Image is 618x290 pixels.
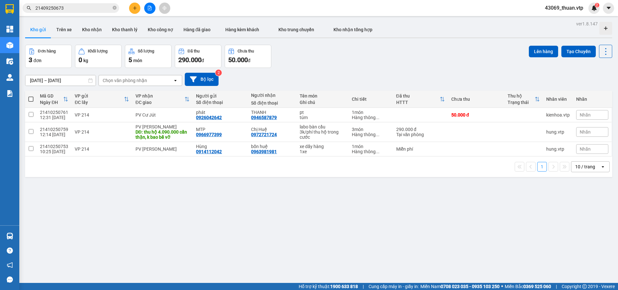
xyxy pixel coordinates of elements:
div: hung.vtp [546,146,570,152]
div: Miễn phí [396,146,445,152]
div: kienhoa.vtp [546,112,570,117]
span: ... [376,132,379,137]
span: đ [201,58,204,63]
div: Số điện thoại [251,100,293,106]
div: Tại văn phòng [396,132,445,137]
div: 50.000 đ [451,112,501,117]
span: Nhãn [580,146,591,152]
span: Hàng kèm khách [225,27,259,32]
div: Số điện thoại [196,100,245,105]
div: Hàng thông thường [352,115,389,120]
div: phát [196,110,245,115]
img: warehouse-icon [6,58,13,65]
button: 1 [537,162,547,172]
img: warehouse-icon [6,42,13,49]
div: Trạng thái [508,100,535,105]
span: Hỗ trợ kỹ thuật: [299,283,358,290]
button: aim [159,3,170,14]
div: 0946587879 [251,115,277,120]
sup: 2 [595,3,599,7]
span: 0 [79,56,82,64]
div: 0926042642 [196,115,222,120]
div: VP nhận [136,93,185,98]
span: search [27,6,31,10]
div: Thu hộ [508,93,535,98]
span: file-add [147,6,152,10]
div: PV [PERSON_NAME] [136,124,190,129]
button: Đã thu290.000đ [175,45,221,68]
div: 21410250753 [40,144,68,149]
button: Kho công nợ [143,22,178,37]
span: caret-down [606,5,612,11]
span: ... [376,115,379,120]
img: solution-icon [6,90,13,97]
span: 43069_thuan.vtp [540,4,588,12]
span: notification [7,262,13,268]
span: | [363,283,364,290]
span: 5 [128,56,132,64]
div: bốn huệ [251,144,293,149]
button: Số lượng5món [125,45,172,68]
span: kg [83,58,88,63]
div: Tên món [300,93,345,98]
button: plus [129,3,140,14]
div: Hùng [196,144,245,149]
div: Ghi chú [300,100,345,105]
div: 290.000 đ [396,127,445,132]
div: 12:31 [DATE] [40,115,68,120]
button: Trên xe [51,22,77,37]
div: DĐ: thu hộ 4.090.000 cẩn thận, k bao bể vỡ [136,129,190,140]
div: Đã thu [188,49,200,53]
span: ... [376,149,379,154]
button: Hàng đã giao [178,22,216,37]
div: Số lượng [138,49,154,53]
div: xe dẩy hàng [300,144,345,149]
span: close-circle [113,6,117,10]
div: PV Cư Jút [136,112,190,117]
div: 1xe [300,149,345,154]
img: logo-vxr [5,4,14,14]
span: Kho nhận tổng hợp [333,27,372,32]
img: dashboard-icon [6,26,13,33]
span: 3 [29,56,32,64]
th: Toggle SortBy [132,91,193,108]
sup: 2 [215,70,222,76]
button: Kho nhận [77,22,107,37]
div: 3 món [352,127,389,132]
strong: 1900 633 818 [330,284,358,289]
div: ĐC giao [136,100,185,105]
div: 1 món [352,110,389,115]
span: đơn [33,58,42,63]
button: Bộ lọc [185,73,219,86]
div: Chưa thu [451,97,501,102]
span: Cung cấp máy in - giấy in: [369,283,419,290]
div: VP 214 [75,146,129,152]
th: Toggle SortBy [504,91,543,108]
button: Kho gửi [25,22,51,37]
th: Toggle SortBy [71,91,132,108]
span: message [7,276,13,283]
svg: open [173,78,178,83]
div: Hàng thông thường [352,149,389,154]
span: aim [162,6,167,10]
div: 21410250759 [40,127,68,132]
span: 50.000 [228,56,248,64]
div: 0914112042 [196,149,222,154]
div: Chưa thu [238,49,254,53]
div: VP 214 [75,129,129,135]
img: warehouse-icon [6,233,13,239]
span: ⚪️ [501,285,503,288]
span: Kho trung chuyển [278,27,314,32]
span: plus [133,6,137,10]
div: Nhân viên [546,97,570,102]
div: 21410250761 [40,110,68,115]
div: túm [300,115,345,120]
div: 0972721724 [251,132,277,137]
div: 10:25 [DATE] [40,149,68,154]
span: 290.000 [178,56,201,64]
div: 0963981981 [251,149,277,154]
svg: open [600,164,605,169]
div: ĐC lấy [75,100,124,105]
button: Lên hàng [529,46,558,57]
div: Người gửi [196,93,245,98]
